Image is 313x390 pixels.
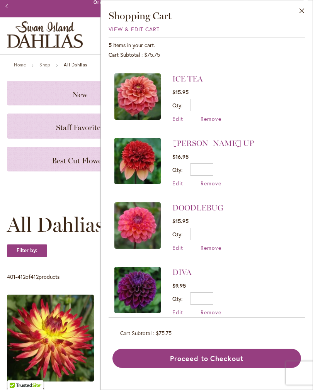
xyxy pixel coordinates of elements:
span: $16.95 [172,153,189,160]
img: GITTY UP [114,138,161,184]
span: New [72,90,87,99]
a: DOODLEBUG [114,202,161,251]
a: Staff Favorites [7,114,153,138]
a: DOODLEBUG [172,203,223,212]
img: DOODLEBUG [114,202,161,249]
a: Edit [172,244,183,251]
a: View & Edit Cart [109,25,160,33]
img: WILDCAT [7,295,94,382]
p: - of products [7,271,60,283]
strong: Filter by: [7,244,47,257]
a: New [7,81,153,105]
span: Shopping Cart [109,10,172,22]
a: Remove [201,244,221,251]
a: ICE TEA [114,73,161,122]
span: 412 [17,273,26,280]
label: Qty [172,231,182,238]
a: DIVA [172,268,192,277]
iframe: Launch Accessibility Center [6,363,27,384]
button: Proceed to Checkout [112,349,301,368]
a: store logo [7,21,83,48]
img: DIVA [114,267,161,313]
span: All Dahlias [7,213,104,236]
img: ICE TEA [114,73,161,120]
span: $75.75 [144,51,160,58]
a: WILDCAT [7,376,94,383]
label: Qty [172,166,182,173]
a: [PERSON_NAME] UP [172,139,254,148]
span: $75.75 [156,329,172,337]
span: $15.95 [172,217,189,225]
span: 401 [7,273,15,280]
span: $15.95 [172,88,189,96]
span: Cart Subtotal [120,329,151,337]
a: Remove [201,309,221,316]
a: Edit [172,115,183,122]
a: Home [14,62,26,68]
span: Staff Favorites [56,123,104,132]
a: DIVA [114,267,161,316]
span: items in your cart. [113,41,155,49]
span: Cart Subtotal [109,51,140,58]
label: Qty [172,102,182,109]
a: Edit [172,309,183,316]
span: Best Cut Flowers [52,156,108,165]
span: $9.95 [172,282,186,289]
a: Edit [172,180,183,187]
label: Qty [172,295,182,302]
span: 412 [31,273,39,280]
a: Remove [201,180,221,187]
a: Best Cut Flowers [7,147,153,171]
strong: All Dahlias [64,62,87,68]
a: GITTY UP [114,138,161,187]
a: Shop [39,62,50,68]
span: 5 [109,41,112,49]
a: Remove [201,115,221,122]
a: ICE TEA [172,74,203,83]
